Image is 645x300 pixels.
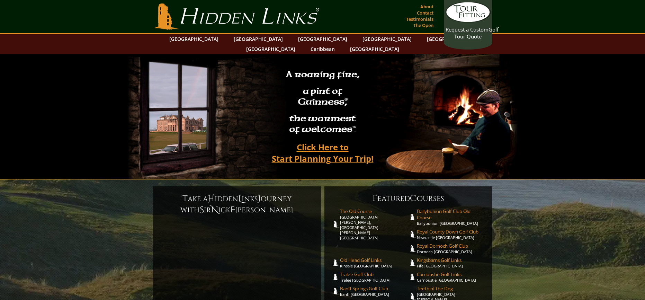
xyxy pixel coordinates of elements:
[230,204,235,215] span: F
[417,257,485,263] span: Kingsbarns Golf Links
[404,14,435,24] a: Testimonials
[417,208,485,221] span: Ballybunion Golf Club Old Course
[243,44,299,54] a: [GEOGRAPHIC_DATA]
[211,204,218,215] span: N
[307,44,338,54] a: Caribbean
[347,44,403,54] a: [GEOGRAPHIC_DATA]
[412,20,435,30] a: The Open
[281,66,364,139] h2: A roaring fire, a pint of Guinness , the warmest of welcomes™.
[340,271,409,283] a: Tralee Golf ClubTralee [GEOGRAPHIC_DATA]
[423,34,480,44] a: [GEOGRAPHIC_DATA]
[331,193,485,204] h6: eatured ourses
[417,229,485,235] span: Royal County Down Golf Club
[417,243,485,249] span: Royal Dornoch Golf Club
[446,2,491,40] a: Request a CustomGolf Tour Quote
[417,208,485,226] a: Ballybunion Golf Club Old CourseBallybunion [GEOGRAPHIC_DATA]
[230,34,286,44] a: [GEOGRAPHIC_DATA]
[359,34,415,44] a: [GEOGRAPHIC_DATA]
[417,285,485,292] span: Teeth of the Dog
[419,2,435,11] a: About
[417,271,485,283] a: Carnoustie Golf LinksCarnoustie [GEOGRAPHIC_DATA]
[340,285,409,292] span: Banff Springs Golf Club
[238,193,242,204] span: L
[265,139,380,167] a: Click Here toStart Planning Your Trip!
[340,285,409,297] a: Banff Springs Golf ClubBanff [GEOGRAPHIC_DATA]
[340,208,409,240] a: The Old Course[GEOGRAPHIC_DATA][PERSON_NAME], [GEOGRAPHIC_DATA][PERSON_NAME] [GEOGRAPHIC_DATA]
[166,34,222,44] a: [GEOGRAPHIC_DATA]
[208,193,215,204] span: H
[417,271,485,277] span: Carnoustie Golf Links
[410,193,417,204] span: C
[182,193,188,204] span: T
[160,193,314,215] h6: ake a idden inks ourney with ir ick [PERSON_NAME]
[417,229,485,240] a: Royal County Down Golf ClubNewcastle [GEOGRAPHIC_DATA]
[340,257,409,268] a: Old Head Golf LinksKinsale [GEOGRAPHIC_DATA]
[340,208,409,214] span: The Old Course
[417,243,485,254] a: Royal Dornoch Golf ClubDornoch [GEOGRAPHIC_DATA]
[199,204,204,215] span: S
[295,34,351,44] a: [GEOGRAPHIC_DATA]
[340,271,409,277] span: Tralee Golf Club
[446,26,489,33] span: Request a Custom
[415,8,435,18] a: Contact
[417,257,485,268] a: Kingsbarns Golf LinksFife [GEOGRAPHIC_DATA]
[373,193,377,204] span: F
[340,257,409,263] span: Old Head Golf Links
[258,193,261,204] span: J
